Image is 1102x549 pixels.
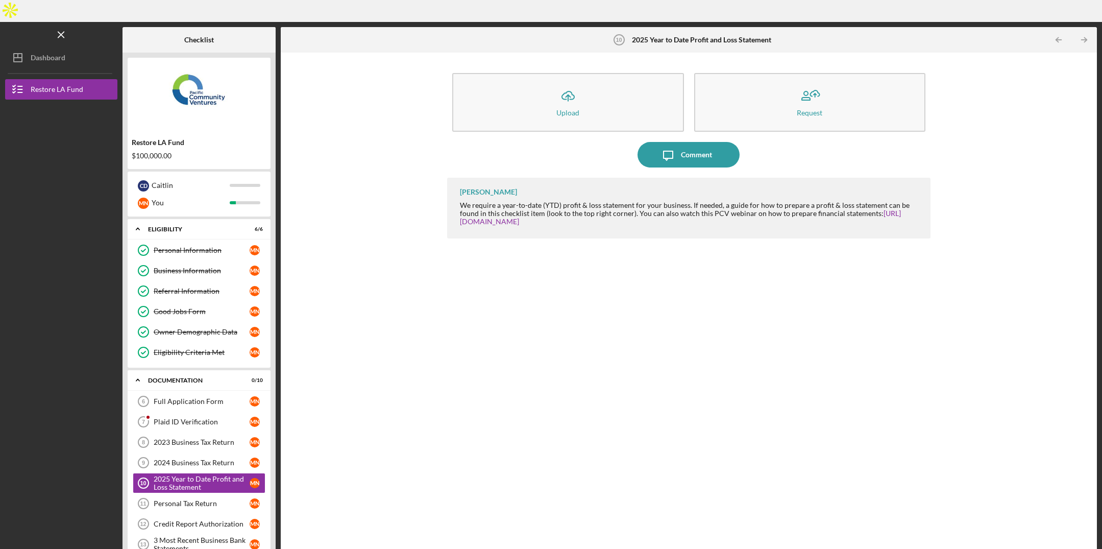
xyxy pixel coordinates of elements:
[148,377,237,384] div: Documentation
[142,460,145,466] tspan: 9
[681,142,712,168] div: Comment
[133,432,265,452] a: 82023 Business Tax ReturnMN
[142,398,145,404] tspan: 6
[142,419,145,425] tspan: 7
[797,109,822,116] div: Request
[133,322,265,342] a: Owner Demographic DataMN
[138,198,149,209] div: M N
[154,499,250,508] div: Personal Tax Return
[132,138,266,147] div: Restore LA Fund
[452,73,684,132] button: Upload
[154,328,250,336] div: Owner Demographic Data
[250,266,260,276] div: M N
[460,188,517,196] div: [PERSON_NAME]
[133,412,265,432] a: 7Plaid ID VerificationMN
[148,226,237,232] div: Eligibility
[133,240,265,260] a: Personal InformationMN
[632,36,771,44] b: 2025 Year to Date Profit and Loss Statement
[250,519,260,529] div: M N
[244,377,263,384] div: 0 / 10
[152,194,230,211] div: You
[250,286,260,296] div: M N
[250,245,260,255] div: M N
[154,307,250,316] div: Good Jobs Form
[250,347,260,357] div: M N
[250,327,260,337] div: M N
[250,458,260,468] div: M N
[250,417,260,427] div: M N
[133,514,265,534] a: 12Credit Report AuthorizationMN
[140,480,146,486] tspan: 10
[154,520,250,528] div: Credit Report Authorization
[154,459,250,467] div: 2024 Business Tax Return
[140,500,146,507] tspan: 11
[132,152,266,160] div: $100,000.00
[154,418,250,426] div: Plaid ID Verification
[140,521,146,527] tspan: 12
[244,226,263,232] div: 6 / 6
[133,391,265,412] a: 6Full Application FormMN
[154,246,250,254] div: Personal Information
[142,439,145,445] tspan: 8
[154,438,250,446] div: 2023 Business Tax Return
[31,79,83,102] div: Restore LA Fund
[154,397,250,405] div: Full Application Form
[250,498,260,509] div: M N
[154,348,250,356] div: Eligibility Criteria Met
[616,37,622,43] tspan: 10
[31,47,65,70] div: Dashboard
[133,301,265,322] a: Good Jobs FormMN
[140,541,146,547] tspan: 13
[133,493,265,514] a: 11Personal Tax ReturnMN
[154,475,250,491] div: 2025 Year to Date Profit and Loss Statement
[133,281,265,301] a: Referral InformationMN
[250,437,260,447] div: M N
[5,79,117,100] button: Restore LA Fund
[133,452,265,473] a: 92024 Business Tax ReturnMN
[133,473,265,493] a: 102025 Year to Date Profit and Loss StatementMN
[460,209,901,226] a: [URL][DOMAIN_NAME]
[5,47,117,68] button: Dashboard
[154,267,250,275] div: Business Information
[128,63,271,124] img: Product logo
[250,478,260,488] div: M N
[184,36,214,44] b: Checklist
[133,342,265,363] a: Eligibility Criteria MetMN
[138,180,149,192] div: C D
[154,287,250,295] div: Referral Information
[250,306,260,317] div: M N
[556,109,579,116] div: Upload
[694,73,926,132] button: Request
[250,396,260,407] div: M N
[133,260,265,281] a: Business InformationMN
[638,142,740,168] button: Comment
[460,201,920,226] div: We require a year-to-date (YTD) profit & loss statement for your business. If needed, a guide for...
[152,177,230,194] div: Caitlin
